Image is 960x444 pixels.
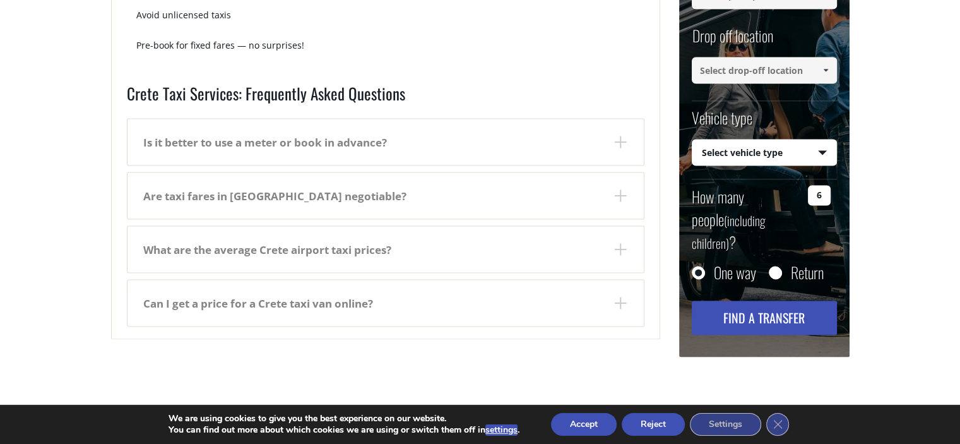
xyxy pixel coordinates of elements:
[136,39,644,63] p: Pre-book for fixed fares — no surprises!
[690,413,761,436] button: Settings
[169,424,519,436] p: You can find out more about which cookies we are using or switch them off in .
[169,413,519,424] p: We are using cookies to give you the best experience on our website.
[127,280,644,326] dt: Can I get a price for a Crete taxi van online?
[791,266,824,279] label: Return
[766,413,789,436] button: Close GDPR Cookie Banner
[622,413,685,436] button: Reject
[127,226,644,272] dt: What are the average Crete airport taxi prices?
[692,140,836,166] span: Select vehicle type
[692,301,837,335] button: Find a transfer
[692,107,752,139] label: Vehicle type
[551,413,617,436] button: Accept
[692,25,773,57] label: Drop off location
[692,185,801,253] label: How many people ?
[127,82,644,112] h2: Crete Taxi Services: Frequently Asked Questions
[714,266,756,279] label: One way
[692,57,837,83] input: Select drop-off location
[815,57,836,83] a: Show All Items
[136,8,644,32] p: Avoid unlicensed taxis
[692,211,766,253] small: (including children)
[127,119,644,165] dt: Is it better to use a meter or book in advance?
[485,424,518,436] button: settings
[127,172,644,219] dt: Are taxi fares in [GEOGRAPHIC_DATA] negotiable?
